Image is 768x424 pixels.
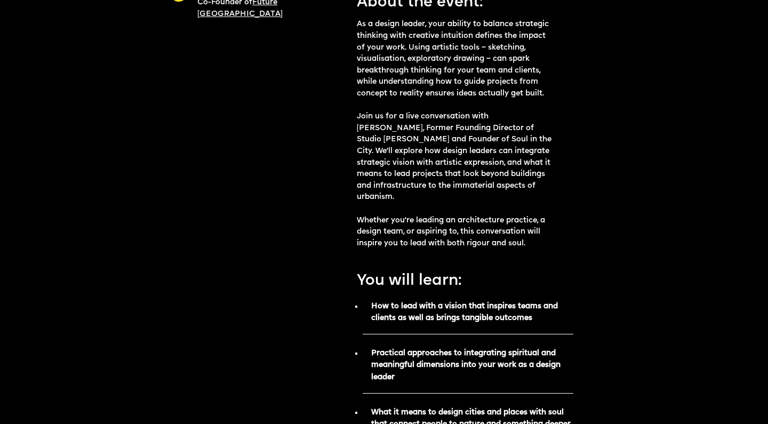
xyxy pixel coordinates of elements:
[357,19,551,249] p: As a design leader, your ability to balance strategic thinking with creative intuition defines th...
[357,270,573,292] p: You will learn:
[371,302,558,323] strong: How to lead with a vision that inspires teams and clients as well as brings tangible outcomes
[371,349,561,381] strong: Practical approaches to integrating spiritual and meaningful dimensions into your work as a desig...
